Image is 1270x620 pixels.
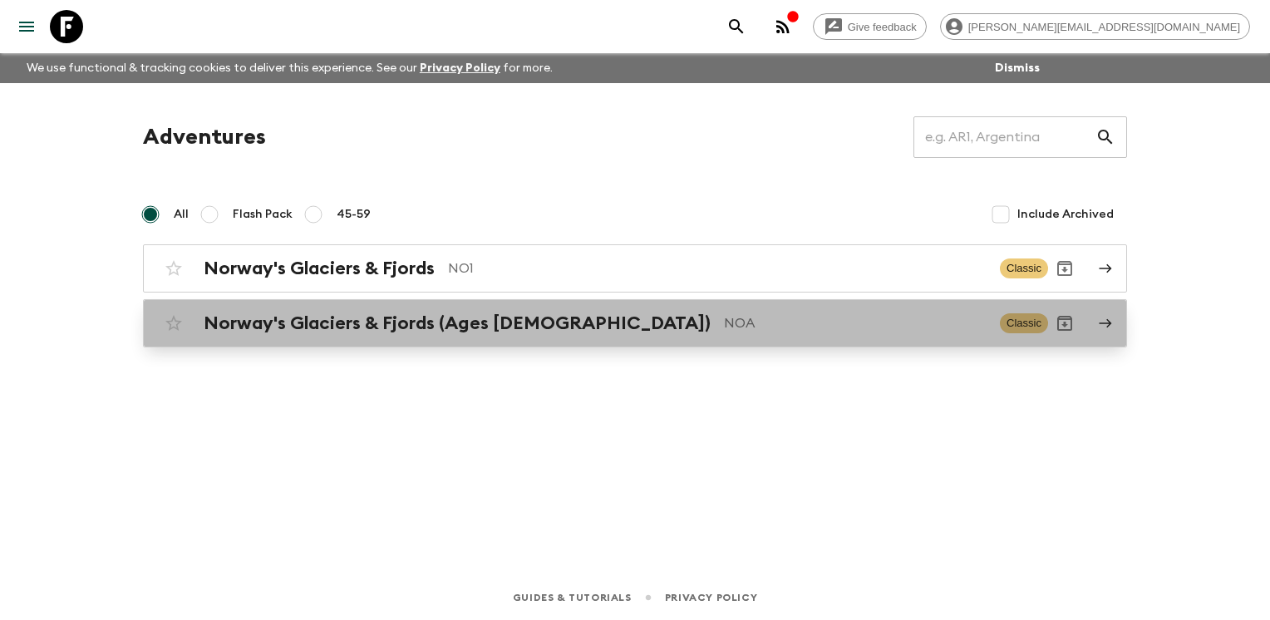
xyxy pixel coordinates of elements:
[204,258,435,279] h2: Norway's Glaciers & Fjords
[1017,206,1114,223] span: Include Archived
[991,57,1044,80] button: Dismiss
[1048,307,1081,340] button: Archive
[143,244,1127,293] a: Norway's Glaciers & FjordsNO1ClassicArchive
[913,114,1095,160] input: e.g. AR1, Argentina
[143,299,1127,347] a: Norway's Glaciers & Fjords (Ages [DEMOGRAPHIC_DATA])NOAClassicArchive
[1000,258,1048,278] span: Classic
[448,258,987,278] p: NO1
[233,206,293,223] span: Flash Pack
[665,588,757,607] a: Privacy Policy
[1048,252,1081,285] button: Archive
[513,588,632,607] a: Guides & Tutorials
[720,10,753,43] button: search adventures
[337,206,371,223] span: 45-59
[143,121,266,154] h1: Adventures
[20,53,559,83] p: We use functional & tracking cookies to deliver this experience. See our for more.
[724,313,987,333] p: NOA
[1000,313,1048,333] span: Classic
[813,13,927,40] a: Give feedback
[959,21,1249,33] span: [PERSON_NAME][EMAIL_ADDRESS][DOMAIN_NAME]
[839,21,926,33] span: Give feedback
[940,13,1250,40] div: [PERSON_NAME][EMAIL_ADDRESS][DOMAIN_NAME]
[174,206,189,223] span: All
[204,312,711,334] h2: Norway's Glaciers & Fjords (Ages [DEMOGRAPHIC_DATA])
[10,10,43,43] button: menu
[420,62,500,74] a: Privacy Policy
